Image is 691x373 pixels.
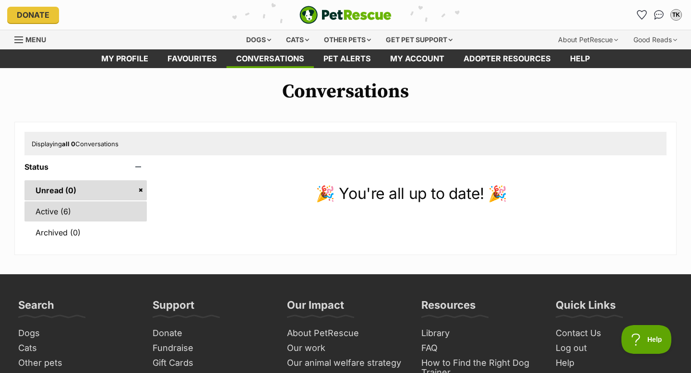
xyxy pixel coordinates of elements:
[314,49,381,68] a: Pet alerts
[299,6,392,24] img: logo-e224e6f780fb5917bec1dbf3a21bbac754714ae5b6737aabdf751b685950b380.svg
[32,140,119,148] span: Displaying Conversations
[552,341,677,356] a: Log out
[92,49,158,68] a: My profile
[552,326,677,341] a: Contact Us
[621,325,672,354] iframe: Help Scout Beacon - Open
[552,356,677,371] a: Help
[627,30,684,49] div: Good Reads
[14,30,53,47] a: Menu
[560,49,599,68] a: Help
[283,356,408,371] a: Our animal welfare strategy
[25,35,46,44] span: Menu
[283,326,408,341] a: About PetRescue
[421,298,476,317] h3: Resources
[317,30,378,49] div: Other pets
[14,356,139,371] a: Other pets
[156,182,667,205] p: 🎉 You're all up to date! 🎉
[226,49,314,68] a: conversations
[668,7,684,23] button: My account
[279,30,316,49] div: Cats
[239,30,278,49] div: Dogs
[417,326,542,341] a: Library
[14,341,139,356] a: Cats
[651,7,667,23] a: Conversations
[153,298,194,317] h3: Support
[149,341,274,356] a: Fundraise
[24,222,147,243] a: Archived (0)
[24,163,147,171] header: Status
[417,341,542,356] a: FAQ
[379,30,459,49] div: Get pet support
[7,7,59,23] a: Donate
[158,49,226,68] a: Favourites
[551,30,625,49] div: About PetRescue
[24,201,147,221] a: Active (6)
[62,140,75,148] strong: all 0
[18,298,54,317] h3: Search
[283,341,408,356] a: Our work
[381,49,454,68] a: My account
[14,326,139,341] a: Dogs
[24,180,147,200] a: Unread (0)
[671,10,681,20] div: TK
[149,326,274,341] a: Donate
[287,298,344,317] h3: Our Impact
[299,6,392,24] a: PetRescue
[634,7,684,23] ul: Account quick links
[654,10,664,20] img: chat-41dd97257d64d25036548639549fe6c8038ab92f7586957e7f3b1b290dea8141.svg
[634,7,649,23] a: Favourites
[454,49,560,68] a: Adopter resources
[556,298,616,317] h3: Quick Links
[149,356,274,371] a: Gift Cards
